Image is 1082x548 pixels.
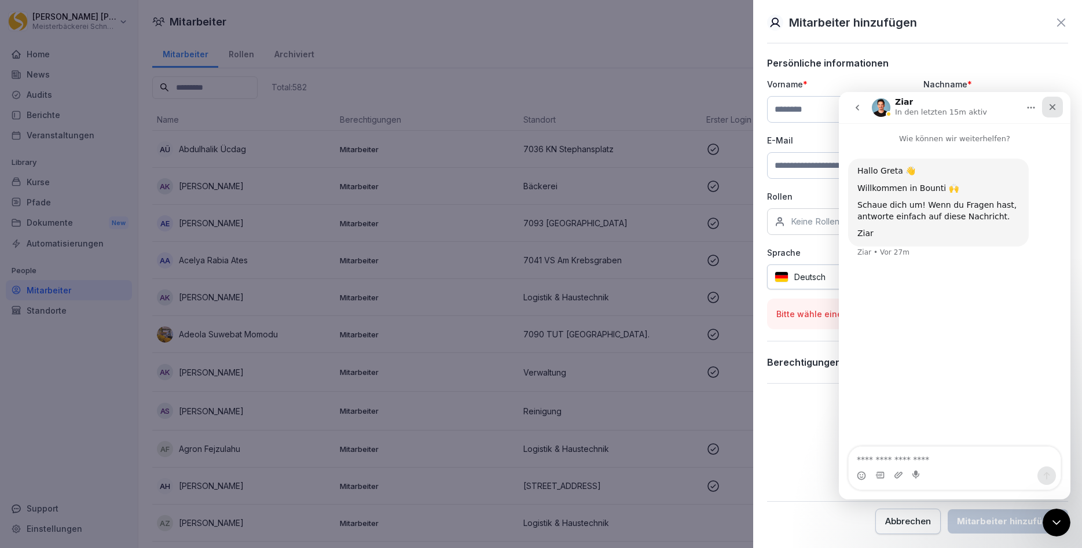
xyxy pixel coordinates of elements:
[767,190,912,203] p: Rollen
[767,78,912,90] p: Vorname
[948,509,1068,534] button: Mitarbeiter hinzufügen
[767,247,912,259] p: Sprache
[1043,509,1070,536] iframe: Intercom live chat
[775,271,788,282] img: de.svg
[776,308,1059,320] p: Bitte wähle einen Standort aus oder füge eine Berechtigung hinzu.
[767,134,912,146] p: E-Mail
[767,356,841,368] p: Berechtigungen
[767,264,912,289] div: Deutsch
[839,92,1070,499] iframe: Intercom live chat
[767,57,1068,69] p: Persönliche informationen
[923,78,1068,90] p: Nachname
[885,515,931,528] div: Abbrechen
[789,14,917,31] p: Mitarbeiter hinzufügen
[875,509,941,534] button: Abbrechen
[957,515,1059,528] div: Mitarbeiter hinzufügen
[791,216,839,227] p: Keine Rollen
